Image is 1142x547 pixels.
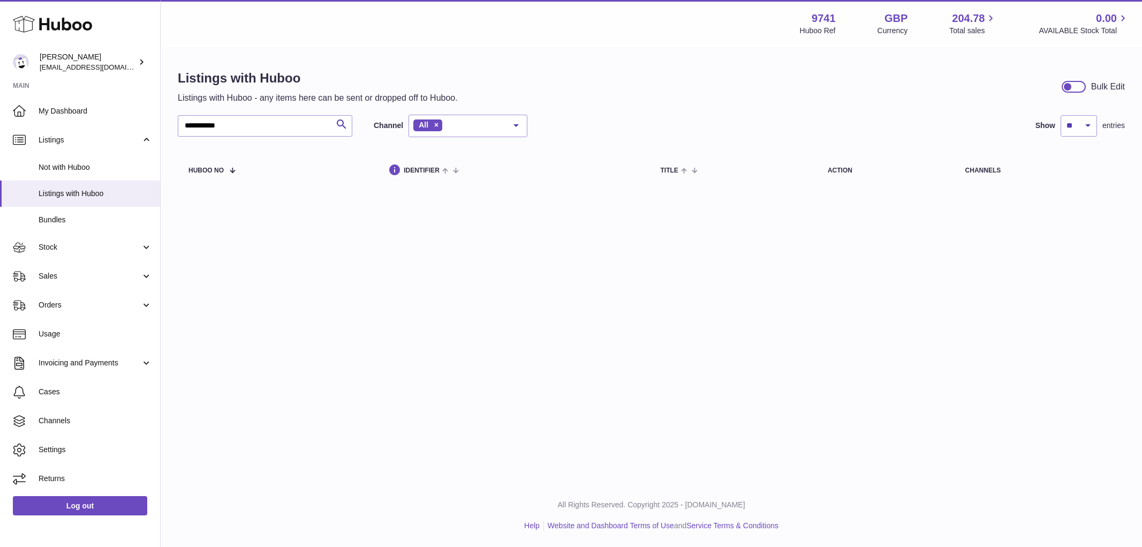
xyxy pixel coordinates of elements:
label: Channel [374,121,403,131]
span: Stock [39,242,141,252]
span: 204.78 [952,11,985,26]
strong: GBP [884,11,907,26]
img: aaronconwaysbo@gmail.com [13,54,29,70]
div: Huboo Ref [800,26,836,36]
span: Settings [39,445,152,455]
strong: 9741 [812,11,836,26]
span: entries [1102,121,1125,131]
div: action [828,167,944,174]
span: Bundles [39,215,152,225]
a: 0.00 AVAILABLE Stock Total [1039,11,1129,36]
span: AVAILABLE Stock Total [1039,26,1129,36]
span: All [419,121,428,129]
div: Currency [878,26,908,36]
p: All Rights Reserved. Copyright 2025 - [DOMAIN_NAME] [169,500,1133,510]
span: Not with Huboo [39,162,152,173]
span: identifier [404,167,440,174]
span: Huboo no [188,167,224,174]
div: Bulk Edit [1091,81,1125,93]
span: Listings [39,135,141,145]
span: 0.00 [1096,11,1117,26]
span: Channels [39,416,152,426]
span: Orders [39,300,141,310]
span: Invoicing and Payments [39,358,141,368]
a: Website and Dashboard Terms of Use [548,521,674,530]
a: Service Terms & Conditions [686,521,778,530]
div: channels [965,167,1114,174]
div: [PERSON_NAME] [40,52,136,72]
span: title [661,167,678,174]
span: Returns [39,474,152,484]
span: My Dashboard [39,106,152,116]
label: Show [1035,121,1055,131]
a: Log out [13,496,147,515]
span: Cases [39,387,152,397]
span: Listings with Huboo [39,189,152,199]
p: Listings with Huboo - any items here can be sent or dropped off to Huboo. [178,92,458,104]
span: Usage [39,329,152,339]
a: 204.78 Total sales [949,11,997,36]
span: Sales [39,271,141,281]
h1: Listings with Huboo [178,70,458,87]
li: and [544,521,778,531]
span: Total sales [949,26,997,36]
a: Help [524,521,540,530]
span: [EMAIL_ADDRESS][DOMAIN_NAME] [40,63,157,71]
